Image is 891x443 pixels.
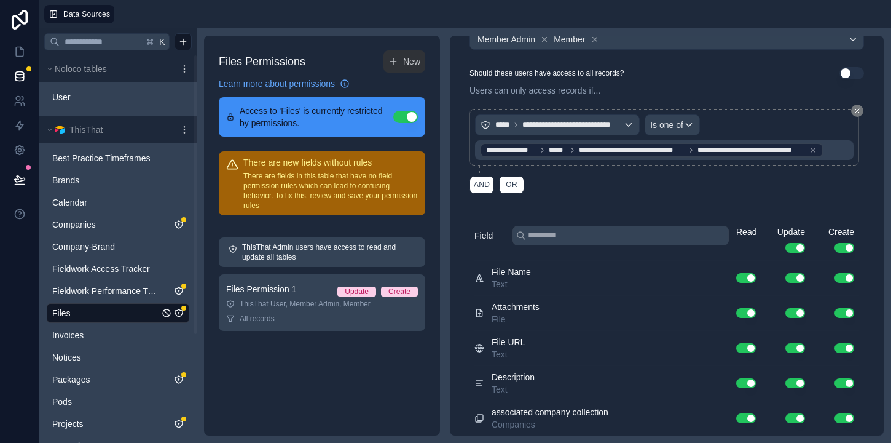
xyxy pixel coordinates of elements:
button: Data Sources [44,5,114,23]
div: Files [47,303,189,323]
a: Calendar [52,196,159,209]
button: New [383,50,425,73]
div: ThisThat User, Member Admin, Member [226,299,418,309]
a: Projects [52,418,159,430]
div: Read [736,226,761,238]
span: Member Admin [477,33,535,46]
span: Company-Brand [52,241,115,253]
div: Notices [47,348,189,367]
span: Companies [492,418,608,431]
a: Files Permission 1UpdateCreateThisThat User, Member Admin, MemberAll records [219,274,425,331]
div: Create [810,226,859,253]
span: All records [240,314,275,324]
a: User [52,91,147,103]
span: Packages [52,373,90,386]
img: Airtable Logo [55,125,65,135]
span: Description [492,371,535,383]
span: Best Practice Timeframes [52,152,151,164]
div: Invoices [47,325,189,345]
button: OR [499,176,524,194]
span: User [52,91,71,103]
div: Update [345,287,369,297]
div: Company-Brand [47,237,189,257]
span: Field [474,229,493,242]
span: associated company collection [492,406,608,418]
a: Invoices [52,329,159,341]
div: Update [761,226,810,253]
a: Best Practice Timeframes [52,152,159,164]
h2: There are new fields without rules [243,156,418,169]
span: Companies [52,218,96,231]
span: Attachments [492,301,540,313]
span: Noloco tables [55,63,107,75]
span: Text [492,383,535,396]
span: New [403,55,420,68]
a: Learn more about permissions [219,78,350,90]
p: ThisThat Admin users have access to read and update all tables [242,242,415,262]
span: File Name [492,266,531,278]
label: Should these users have access to all records? [469,68,624,78]
a: Files [52,307,159,319]
span: Member [554,33,585,46]
a: Companies [52,218,159,231]
div: Calendar [47,193,189,212]
p: Users can only access records if... [469,84,864,97]
a: Fieldwork Access Tracker [52,263,159,275]
div: User [47,87,189,107]
span: Projects [52,418,84,430]
span: OR [503,180,520,190]
button: AND [469,176,494,194]
a: Company-Brand [52,241,159,253]
div: Create [388,287,410,297]
span: Data Sources [63,10,110,19]
span: Notices [52,351,81,364]
span: Invoices [52,329,84,341]
span: Brands [52,174,79,186]
span: ThisThat [69,124,103,136]
span: Text [492,278,531,290]
div: Pods [47,392,189,412]
span: Calendar [52,196,87,209]
button: Airtable LogoThisThat [44,121,175,138]
span: Fieldwork Access Tracker [52,263,150,275]
span: Files [52,307,71,319]
div: Brands [47,170,189,190]
div: Fieldwork Access Tracker [47,259,189,279]
span: File URL [492,336,525,348]
a: Fieldwork Performance Tracker [52,285,159,297]
div: Packages [47,370,189,389]
a: Pods [52,396,159,408]
p: There are fields in this table that have no field permission rules which can lead to confusing be... [243,171,418,210]
span: Is one of [650,119,683,131]
button: Is one of [645,114,700,135]
span: Learn more about permissions [219,78,335,90]
a: Packages [52,373,159,386]
a: Notices [52,351,159,364]
h1: Files Permissions [219,53,305,70]
span: Text [492,348,525,361]
button: Noloco tables [44,60,175,78]
span: Files Permission 1 [226,283,296,295]
span: K [158,38,167,46]
span: File [492,313,540,325]
span: Access to 'Files' is currently restricted by permissions. [240,105,393,129]
button: Member AdminMember [469,29,864,50]
div: Best Practice Timeframes [47,148,189,168]
div: Projects [47,414,189,434]
span: Pods [52,396,72,408]
a: Brands [52,174,159,186]
div: Companies [47,215,189,234]
div: Fieldwork Performance Tracker [47,281,189,301]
